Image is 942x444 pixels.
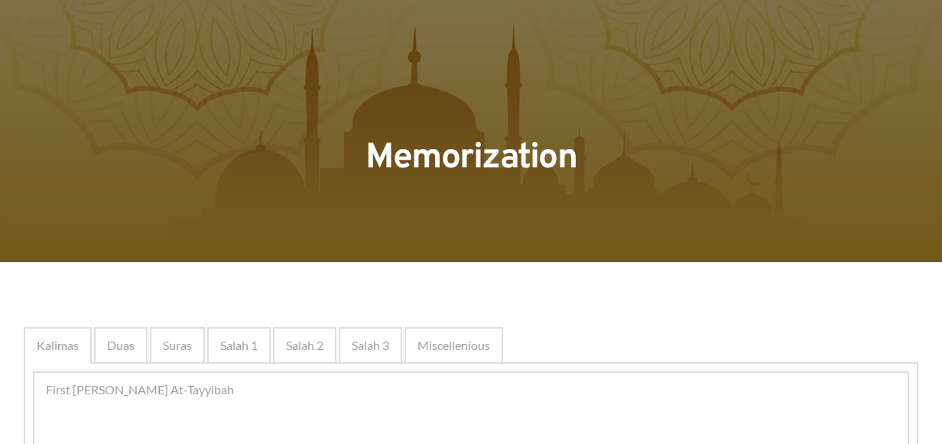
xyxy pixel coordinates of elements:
[46,381,234,399] span: First [PERSON_NAME] At-Tayyibah
[37,336,79,355] span: Kalimas
[352,336,389,355] span: Salah 3
[107,336,135,355] span: Duas
[365,136,577,181] span: Memorization
[417,336,490,355] span: Miscellenious
[286,336,323,355] span: Salah 2
[163,336,192,355] span: Suras
[220,336,258,355] span: Salah 1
